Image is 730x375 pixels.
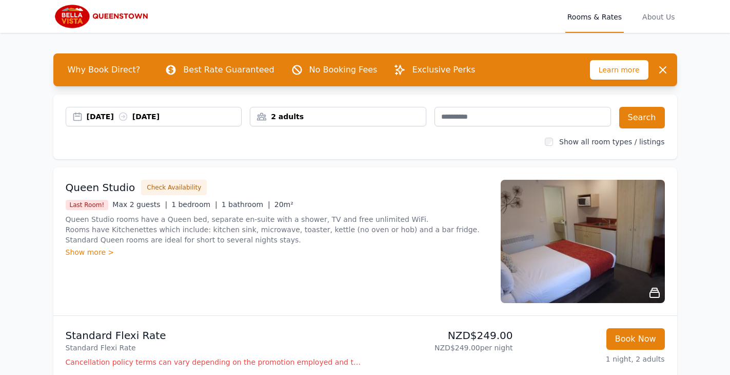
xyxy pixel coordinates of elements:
span: Max 2 guests | [112,200,167,209]
label: Show all room types / listings [559,138,664,146]
p: 1 night, 2 adults [521,354,665,364]
p: Cancellation policy terms can vary depending on the promotion employed and the time of stay of th... [66,357,361,367]
p: Queen Studio rooms have a Queen bed, separate en-suite with a shower, TV and free unlimited WiFi.... [66,214,488,245]
p: No Booking Fees [309,64,378,76]
span: Learn more [590,60,648,80]
div: 2 adults [250,111,426,122]
button: Check Availability [141,180,207,195]
p: Standard Flexi Rate [66,343,361,353]
p: NZD$249.00 per night [369,343,513,353]
span: 1 bedroom | [171,200,218,209]
p: NZD$249.00 [369,328,513,343]
h3: Queen Studio [66,180,135,195]
div: [DATE] [DATE] [87,111,242,122]
button: Search [619,107,665,128]
img: Bella Vista Queenstown [53,4,152,29]
span: Why Book Direct? [60,60,149,80]
div: Show more > [66,247,488,257]
p: Standard Flexi Rate [66,328,361,343]
p: Exclusive Perks [412,64,475,76]
span: 20m² [274,200,293,209]
p: Best Rate Guaranteed [183,64,274,76]
span: Last Room! [66,200,109,210]
span: 1 bathroom | [222,200,270,209]
button: Book Now [606,328,665,350]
